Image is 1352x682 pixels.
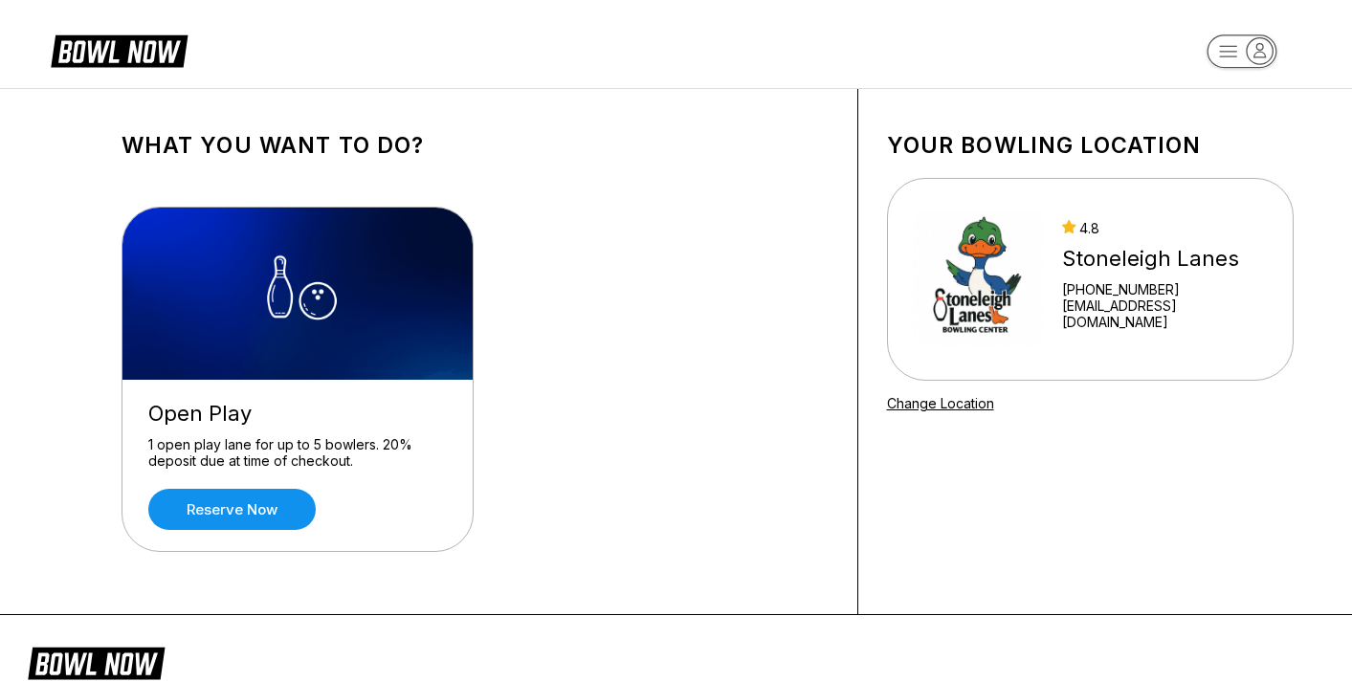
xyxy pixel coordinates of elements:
[122,208,475,380] img: Open Play
[148,401,447,427] div: Open Play
[122,132,829,159] h1: What you want to do?
[887,395,994,411] a: Change Location
[148,489,316,530] a: Reserve now
[1062,246,1267,272] div: Stoneleigh Lanes
[148,436,447,470] div: 1 open play lane for up to 5 bowlers. 20% deposit due at time of checkout.
[1062,220,1267,236] div: 4.8
[1062,281,1267,297] div: [PHONE_NUMBER]
[913,208,1046,351] img: Stoneleigh Lanes
[887,132,1294,159] h1: Your bowling location
[1062,297,1267,330] a: [EMAIL_ADDRESS][DOMAIN_NAME]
